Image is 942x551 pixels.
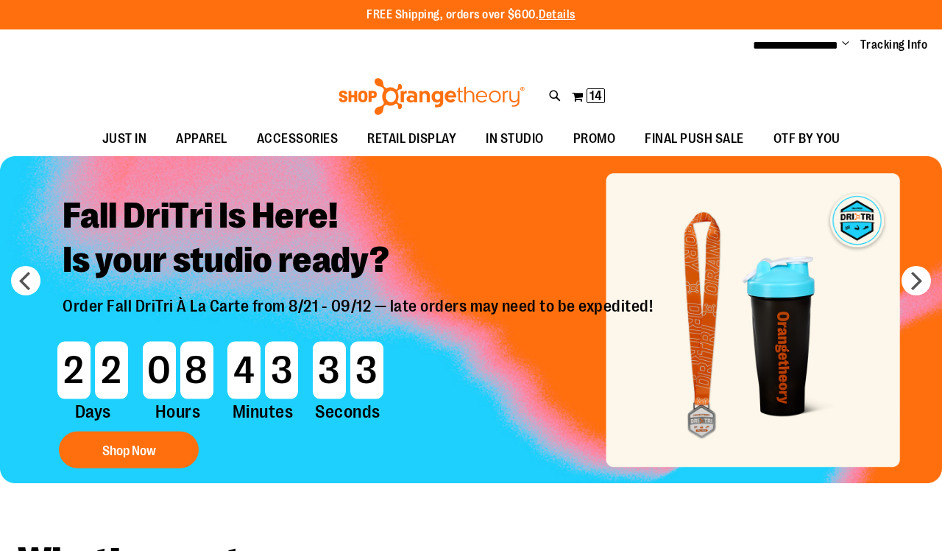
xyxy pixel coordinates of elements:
button: Shop Now [59,431,199,468]
p: FREE Shipping, orders over $600. [366,7,576,24]
span: 8 [180,342,213,399]
span: FINAL PUSH SALE [645,122,744,155]
span: RETAIL DISPLAY [367,122,456,155]
a: Fall DriTri Is Here!Is your studio ready? Order Fall DriTri À La Carte from 8/21 - 09/12 — late o... [52,183,667,476]
a: Details [539,8,576,21]
span: Seconds [311,399,386,424]
span: APPAREL [176,122,227,155]
span: 2 [95,342,128,399]
span: 4 [227,342,261,399]
span: Days [55,399,130,424]
button: Account menu [842,38,849,52]
a: PROMO [559,122,631,156]
button: prev [11,266,40,295]
img: Shop Orangetheory [336,78,527,115]
a: IN STUDIO [471,122,559,156]
a: Tracking Info [860,37,928,53]
a: RETAIL DISPLAY [353,122,471,156]
h2: Fall DriTri Is Here! Is your studio ready? [52,183,667,297]
span: Minutes [225,399,300,424]
a: JUST IN [88,122,162,156]
span: Hours [141,399,216,424]
a: FINAL PUSH SALE [630,122,759,156]
span: 3 [265,342,298,399]
span: ACCESSORIES [257,122,339,155]
a: ACCESSORIES [242,122,353,156]
span: JUST IN [102,122,147,155]
span: 0 [143,342,176,399]
span: OTF BY YOU [773,122,840,155]
p: Order Fall DriTri À La Carte from 8/21 - 09/12 — late orders may need to be expedited! [52,297,667,334]
span: IN STUDIO [486,122,544,155]
a: APPAREL [161,122,242,156]
a: OTF BY YOU [759,122,855,156]
span: 3 [313,342,346,399]
span: 2 [57,342,91,399]
button: next [902,266,931,295]
span: 14 [589,88,602,103]
span: 3 [350,342,383,399]
span: PROMO [573,122,616,155]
